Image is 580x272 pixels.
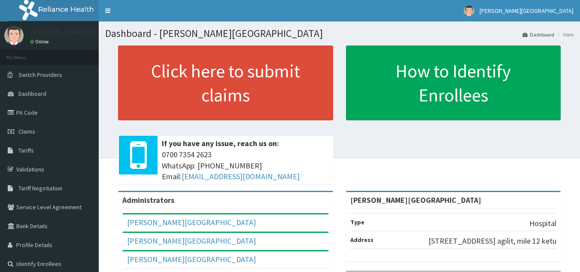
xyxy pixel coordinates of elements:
li: Here [555,31,574,38]
a: How to Identify Enrollees [346,46,561,120]
b: Administrators [122,195,174,205]
b: If you have any issue, reach us on: [162,138,279,148]
b: Address [350,236,374,244]
p: [PERSON_NAME][GEOGRAPHIC_DATA] [30,28,157,36]
h1: Dashboard - [PERSON_NAME][GEOGRAPHIC_DATA] [105,28,574,39]
span: 0700 7354 2623 WhatsApp: [PHONE_NUMBER] Email: [162,149,329,182]
span: Tariff Negotiation [18,184,62,192]
a: [EMAIL_ADDRESS][DOMAIN_NAME] [182,171,300,181]
span: Switch Providers [18,71,62,79]
img: User Image [4,26,24,45]
a: Dashboard [522,31,554,38]
p: Hospital [529,218,556,229]
a: [PERSON_NAME][GEOGRAPHIC_DATA] [127,254,256,264]
img: User Image [464,6,474,16]
a: Online [30,39,51,45]
a: [PERSON_NAME][GEOGRAPHIC_DATA] [127,236,256,246]
a: Click here to submit claims [118,46,333,120]
span: Dashboard [18,90,46,98]
b: Type [350,218,364,226]
span: Claims [18,128,35,135]
span: Tariffs [18,147,34,154]
span: [PERSON_NAME][GEOGRAPHIC_DATA] [480,7,574,15]
strong: [PERSON_NAME][GEOGRAPHIC_DATA] [350,195,481,205]
p: [STREET_ADDRESS] agilit, mile 12 ketu [428,235,556,247]
a: [PERSON_NAME][GEOGRAPHIC_DATA] [127,217,256,227]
